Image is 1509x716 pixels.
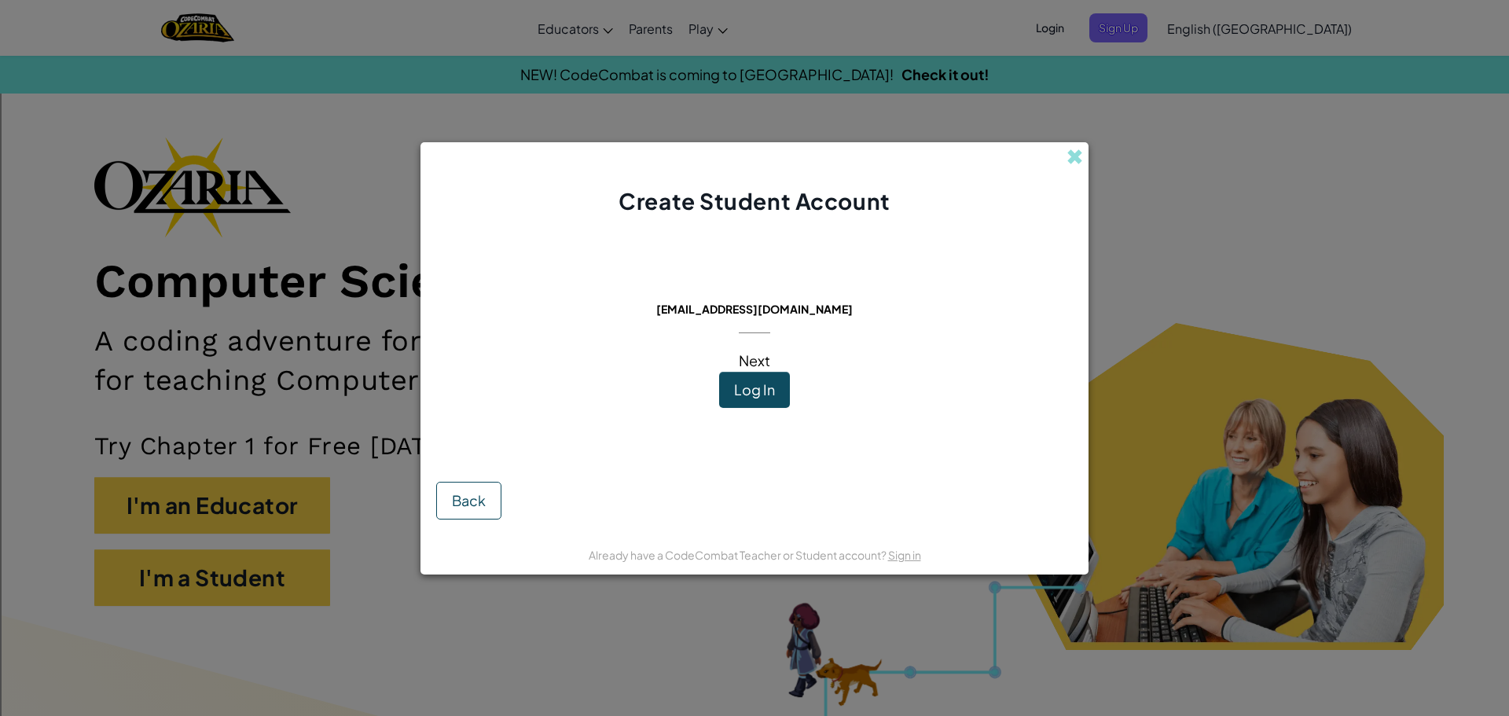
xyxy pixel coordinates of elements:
[6,6,329,20] div: Home
[6,20,145,37] input: Search outlines
[6,79,1503,94] div: Delete
[6,37,1503,51] div: Sort A > Z
[452,491,486,509] span: Back
[656,302,853,316] span: [EMAIL_ADDRESS][DOMAIN_NAME]
[6,108,1503,122] div: Sign out
[6,65,1503,79] div: Move To ...
[739,351,770,369] span: Next
[888,548,921,562] a: Sign in
[436,482,501,520] button: Back
[6,51,1503,65] div: Sort New > Old
[589,548,888,562] span: Already have a CodeCombat Teacher or Student account?
[644,280,866,298] span: This email is already in use:
[719,372,790,408] button: Log In
[734,380,775,398] span: Log In
[619,187,890,215] span: Create Student Account
[6,94,1503,108] div: Options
